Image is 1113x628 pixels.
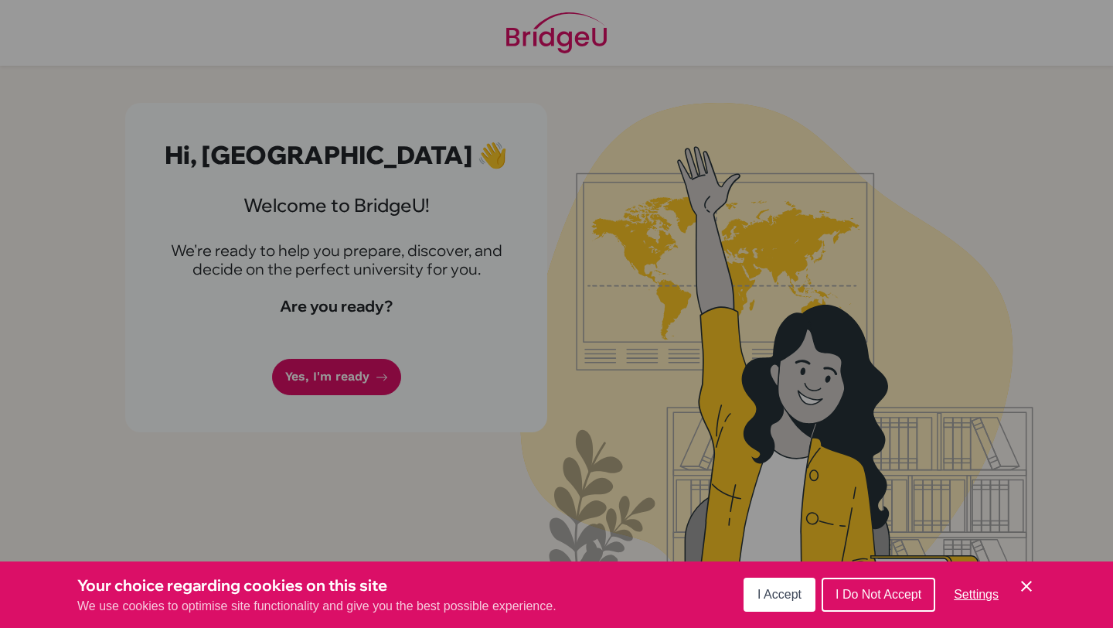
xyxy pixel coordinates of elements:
[941,579,1011,610] button: Settings
[1017,577,1036,596] button: Save and close
[757,588,802,601] span: I Accept
[822,578,935,612] button: I Do Not Accept
[744,578,815,612] button: I Accept
[836,588,921,601] span: I Do Not Accept
[954,588,999,601] span: Settings
[77,574,556,597] h3: Your choice regarding cookies on this site
[77,597,556,616] p: We use cookies to optimise site functionality and give you the best possible experience.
